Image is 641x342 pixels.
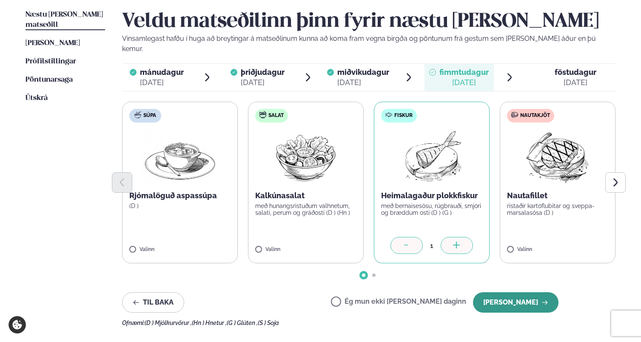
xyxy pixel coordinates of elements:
span: Fiskur [394,112,413,119]
p: með hunangsristuðum valhnetum, salati, perum og gráðosti (D ) (Hn ) [255,202,356,216]
span: mánudagur [140,68,184,77]
div: [DATE] [555,77,596,88]
div: [DATE] [241,77,285,88]
a: Prófílstillingar [26,57,76,67]
div: [DATE] [439,77,489,88]
span: Pöntunarsaga [26,76,73,83]
button: Next slide [605,172,626,193]
p: Vinsamlegast hafðu í huga að breytingar á matseðlinum kunna að koma fram vegna birgða og pöntunum... [122,34,615,54]
a: Útskrá [26,93,48,103]
span: [PERSON_NAME] [26,40,80,47]
img: soup.svg [134,111,141,118]
a: Cookie settings [9,316,26,333]
p: Nautafillet [507,191,608,201]
img: Fish.png [394,129,470,184]
span: Næstu [PERSON_NAME] matseðill [26,11,103,28]
span: (D ) Mjólkurvörur , [145,319,192,326]
p: (D ) [129,202,231,209]
span: þriðjudagur [241,68,285,77]
span: (G ) Glúten , [227,319,258,326]
a: Næstu [PERSON_NAME] matseðill [26,10,105,30]
p: Heimalagaður plokkfiskur [381,191,482,201]
div: 1 [423,241,441,251]
span: Prófílstillingar [26,58,76,65]
span: Go to slide 2 [372,274,376,277]
span: fimmtudagur [439,68,489,77]
img: Salad.png [268,129,344,184]
img: Beef-Meat.png [520,129,595,184]
span: miðvikudagur [337,68,389,77]
p: með bernaisesósu, rúgbrauði, smjöri og bræddum osti (D ) (G ) [381,202,482,216]
span: Súpa [143,112,156,119]
img: salad.svg [259,111,266,118]
button: Previous slide [112,172,132,193]
p: ristaðir kartöflubitar og sveppa- marsalasósa (D ) [507,202,608,216]
a: Pöntunarsaga [26,75,73,85]
p: Kalkúnasalat [255,191,356,201]
h2: Veldu matseðilinn þinn fyrir næstu [PERSON_NAME] [122,10,615,34]
span: Útskrá [26,94,48,102]
span: Nautakjöt [520,112,550,119]
div: [DATE] [140,77,184,88]
span: Salat [268,112,284,119]
div: [DATE] [337,77,389,88]
p: Rjómalöguð aspassúpa [129,191,231,201]
span: Go to slide 1 [362,274,365,277]
span: (S ) Soja [258,319,279,326]
a: [PERSON_NAME] [26,38,80,48]
button: Til baka [122,292,184,313]
span: (Hn ) Hnetur , [192,319,227,326]
img: beef.svg [511,111,518,118]
div: Ofnæmi: [122,319,615,326]
img: Soup.png [142,129,217,184]
button: [PERSON_NAME] [473,292,558,313]
img: fish.svg [385,111,392,118]
span: föstudagur [555,68,596,77]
